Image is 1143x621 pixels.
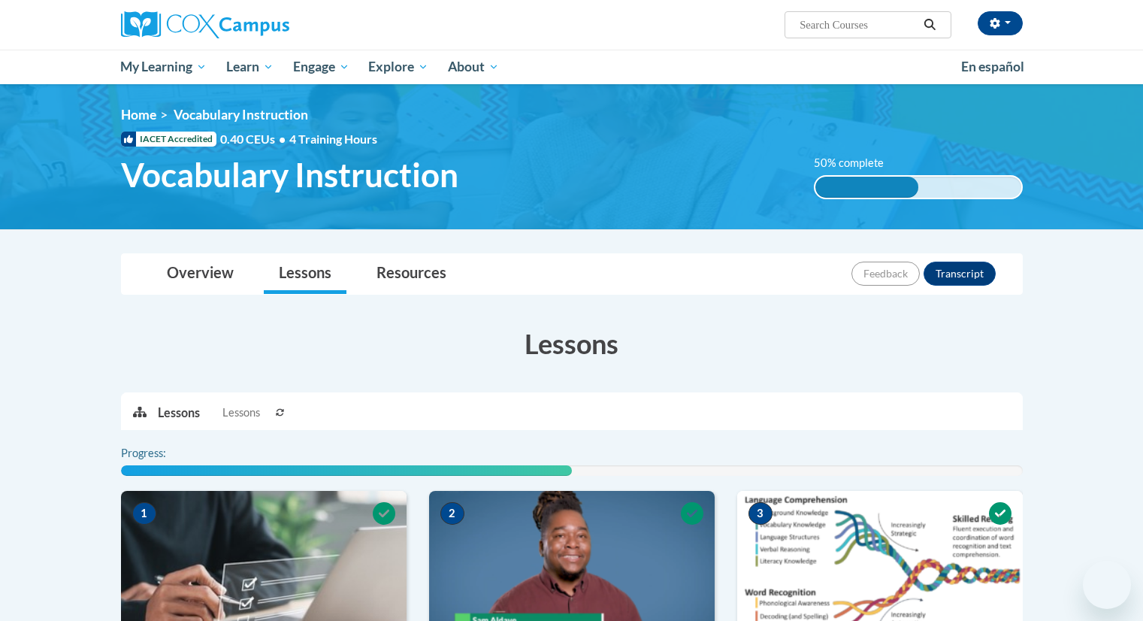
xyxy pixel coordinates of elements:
[174,107,308,123] span: Vocabulary Instruction
[440,502,464,525] span: 2
[121,11,289,38] img: Cox Campus
[121,445,207,462] label: Progress:
[120,58,207,76] span: My Learning
[226,58,274,76] span: Learn
[361,254,461,294] a: Resources
[279,132,286,146] span: •
[918,16,941,34] button: Search
[368,58,428,76] span: Explore
[121,107,156,123] a: Home
[748,502,773,525] span: 3
[98,50,1045,84] div: Main menu
[121,155,458,195] span: Vocabulary Instruction
[814,155,900,171] label: 50% complete
[220,131,289,147] span: 0.40 CEUs
[924,262,996,286] button: Transcript
[438,50,509,84] a: About
[851,262,920,286] button: Feedback
[158,404,200,421] p: Lessons
[448,58,499,76] span: About
[978,11,1023,35] button: Account Settings
[358,50,438,84] a: Explore
[132,502,156,525] span: 1
[1083,561,1131,609] iframe: Button to launch messaging window
[961,59,1024,74] span: En español
[815,177,918,198] div: 50% complete
[111,50,217,84] a: My Learning
[289,132,377,146] span: 4 Training Hours
[798,16,918,34] input: Search Courses
[121,11,407,38] a: Cox Campus
[216,50,283,84] a: Learn
[121,132,216,147] span: IACET Accredited
[152,254,249,294] a: Overview
[121,325,1023,362] h3: Lessons
[264,254,346,294] a: Lessons
[951,51,1034,83] a: En español
[222,404,260,421] span: Lessons
[293,58,349,76] span: Engage
[283,50,359,84] a: Engage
